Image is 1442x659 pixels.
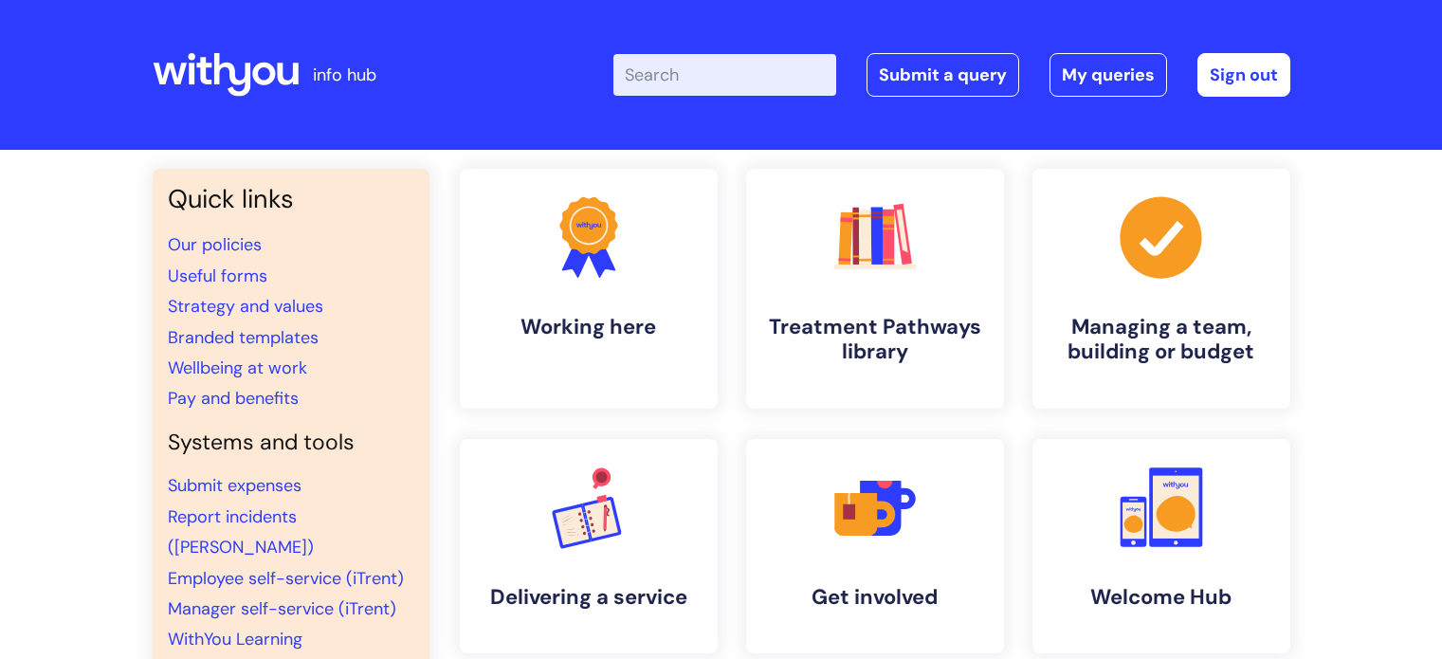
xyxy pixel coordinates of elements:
a: Manager self-service (iTrent) [168,597,396,620]
p: info hub [313,60,376,90]
a: Managing a team, building or budget [1032,169,1290,409]
a: Wellbeing at work [168,357,307,379]
h4: Delivering a service [475,585,703,610]
a: My queries [1050,53,1167,97]
h4: Systems and tools [168,430,414,456]
a: Submit expenses [168,474,301,497]
a: Treatment Pathways library [746,169,1004,409]
a: Report incidents ([PERSON_NAME]) [168,505,314,558]
div: | - [613,53,1290,97]
a: Useful forms [168,265,267,287]
h4: Working here [475,315,703,339]
a: Delivering a service [460,439,718,653]
a: Welcome Hub [1032,439,1290,653]
a: Get involved [746,439,1004,653]
a: Strategy and values [168,295,323,318]
a: WithYou Learning [168,628,302,650]
a: Working here [460,169,718,409]
h3: Quick links [168,184,414,214]
input: Search [613,54,836,96]
a: Branded templates [168,326,319,349]
h4: Welcome Hub [1048,585,1275,610]
a: Pay and benefits [168,387,299,410]
h4: Managing a team, building or budget [1048,315,1275,365]
a: Sign out [1197,53,1290,97]
a: Submit a query [867,53,1019,97]
a: Employee self-service (iTrent) [168,567,404,590]
h4: Treatment Pathways library [761,315,989,365]
a: Our policies [168,233,262,256]
h4: Get involved [761,585,989,610]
